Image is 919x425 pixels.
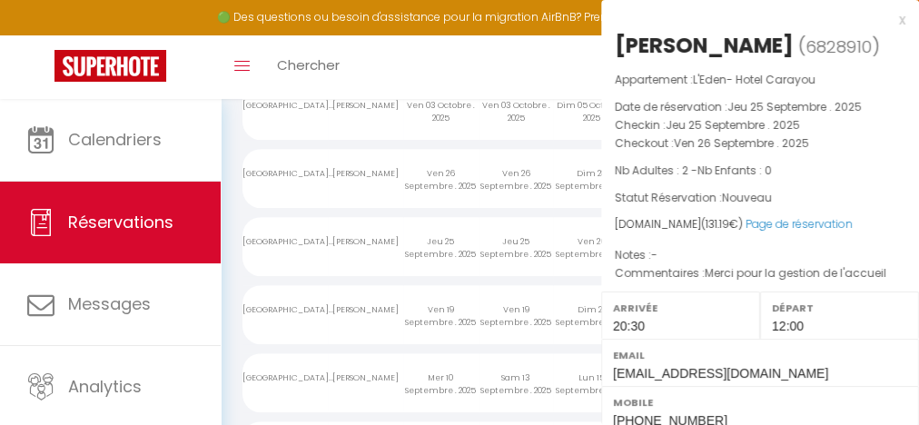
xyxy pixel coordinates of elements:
p: Checkin : [615,116,905,134]
p: Notes : [615,246,905,264]
span: 12:00 [772,319,804,333]
label: Email [613,346,907,364]
span: [EMAIL_ADDRESS][DOMAIN_NAME] [613,366,828,381]
span: Jeu 25 Septembre . 2025 [666,117,800,133]
p: Checkout : [615,134,905,153]
span: Nb Enfants : 0 [697,163,772,178]
span: - [651,247,657,262]
label: Départ [772,299,907,317]
span: ( €) [701,216,743,232]
span: ( ) [798,34,880,59]
div: [PERSON_NAME] [615,31,794,60]
p: Date de réservation : [615,98,905,116]
span: 131.19 [706,216,729,232]
span: Nb Adultes : 2 - [615,163,772,178]
span: Ven 26 Septembre . 2025 [674,135,809,151]
p: Commentaires : [615,264,905,282]
a: Page de réservation [746,216,853,232]
span: Nouveau [722,190,772,205]
label: Arrivée [613,299,748,317]
span: L'Eden- Hotel Carayou [693,72,815,87]
span: 20:30 [613,319,645,333]
label: Mobile [613,393,907,411]
span: Merci pour la gestion de l'accueil [705,265,886,281]
p: Appartement : [615,71,905,89]
span: 6828910 [805,35,872,58]
div: [DOMAIN_NAME] [615,216,905,233]
div: x [601,9,905,31]
p: Statut Réservation : [615,189,905,207]
span: Jeu 25 Septembre . 2025 [727,99,862,114]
